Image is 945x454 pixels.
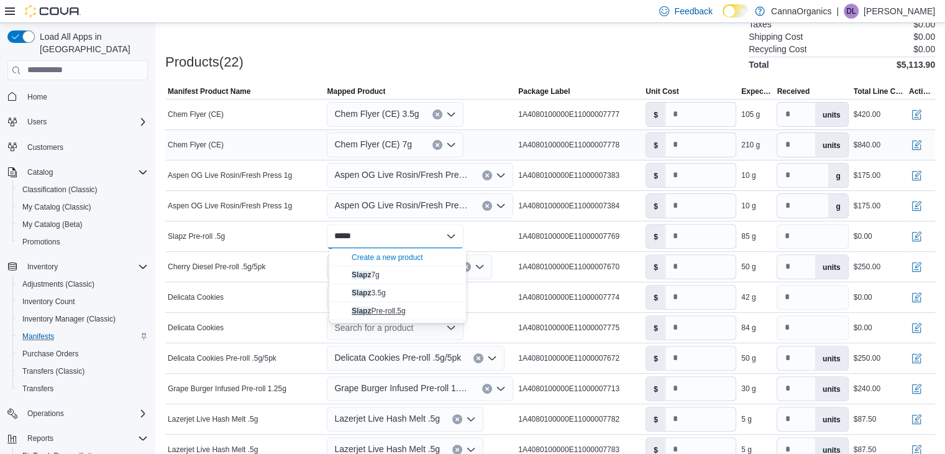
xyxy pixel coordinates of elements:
button: Adjustments (Classic) [12,276,153,293]
button: Reports [22,431,58,446]
button: Clear input [473,353,483,363]
label: units [815,377,848,401]
p: $0.00 [913,32,935,42]
span: Manifests [17,329,148,344]
label: $ [646,133,665,157]
span: Transfers (Classic) [22,366,84,376]
input: Dark Mode [723,4,749,17]
button: Slapz 3.5g [329,284,466,302]
a: Adjustments (Classic) [17,277,99,292]
label: $ [646,255,665,279]
span: Home [22,89,148,104]
div: 50 g [741,262,756,272]
span: Classification (Classic) [17,182,148,197]
button: Users [22,114,52,129]
div: $175.00 [854,170,880,180]
span: Lazerjet Live Hash Melt .5g [334,411,440,426]
p: CannaOrganics [771,4,831,19]
span: Customers [22,139,148,155]
button: Open list of options [496,201,506,211]
label: units [815,103,848,126]
span: Pre-roll.5g [352,307,406,315]
span: Delicata Cookies Pre-roll .5g/5pk [334,350,461,365]
label: $ [646,103,665,126]
span: Purchase Orders [22,349,79,359]
span: Inventory [27,262,58,272]
h4: Total [749,60,769,70]
button: Inventory Count [12,293,153,310]
span: Catalog [22,165,148,180]
span: Aspen OG Live Rosin/Fresh Press 1g [334,198,470,213]
div: $420.00 [854,109,880,119]
span: Operations [22,406,148,421]
button: Manifests [12,328,153,345]
div: $0.00 [854,292,872,302]
span: 1A4080100000E11000007775 [518,323,619,333]
span: Delicata Cookies Pre-roll .5g/5pk [168,353,276,363]
span: Manifests [22,331,54,341]
button: Inventory [22,259,63,274]
a: Home [22,90,52,104]
span: Reports [27,433,53,443]
button: Catalog [22,165,58,180]
mark: Slapz [352,307,371,315]
span: Total Line Cost [854,86,904,96]
span: Catalog [27,167,53,177]
mark: Slapz [352,271,371,279]
h6: Shipping Cost [749,32,803,42]
a: Purchase Orders [17,346,84,361]
span: Inventory Count [17,294,148,309]
h4: $5,113.90 [897,60,935,70]
button: Close list of options [446,231,456,241]
h6: Taxes [749,19,772,29]
span: Delicata Cookies [168,323,224,333]
span: Aspen OG Live Rosin/Fresh Press 1g [168,201,292,211]
span: Aspen OG Live Rosin/Fresh Press 1g [334,167,470,182]
span: 1A4080100000E11000007713 [518,384,619,394]
div: $175.00 [854,201,880,211]
label: $ [646,346,665,370]
div: 84 g [741,323,756,333]
span: Mapped Product [327,86,385,96]
button: Classification (Classic) [12,181,153,198]
a: My Catalog (Beta) [17,217,88,232]
span: Manifest Product Name [168,86,250,96]
button: My Catalog (Beta) [12,216,153,233]
button: Clear input [482,170,492,180]
button: Clear input [482,384,492,394]
label: $ [646,194,665,218]
button: Open list of options [446,323,456,333]
span: 1A4080100000E11000007774 [518,292,619,302]
span: Users [27,117,47,127]
span: Classification (Classic) [22,185,98,195]
div: $240.00 [854,384,880,394]
span: My Catalog (Beta) [17,217,148,232]
button: Operations [22,406,69,421]
a: Transfers (Classic) [17,364,89,379]
div: 85 g [741,231,756,241]
div: 105 g [741,109,760,119]
button: Open list of options [466,414,476,424]
label: $ [646,316,665,340]
span: 7g [352,271,380,279]
div: $250.00 [854,353,880,363]
button: Open list of options [487,353,497,363]
button: Users [2,113,153,131]
button: Open list of options [446,140,456,150]
mark: Slapz [352,289,371,297]
div: Debra Lambert [844,4,859,19]
span: Transfers [22,384,53,394]
span: Users [22,114,148,129]
label: $ [646,407,665,431]
span: 1A4080100000E11000007670 [518,262,619,272]
span: 1A4080100000E11000007769 [518,231,619,241]
span: Home [27,92,47,102]
a: Classification (Classic) [17,182,103,197]
span: Inventory [22,259,148,274]
a: Inventory Manager (Classic) [17,312,121,327]
button: Transfers [12,380,153,397]
label: $ [646,225,665,248]
div: $0.00 [854,231,872,241]
span: Inventory Manager (Classic) [17,312,148,327]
